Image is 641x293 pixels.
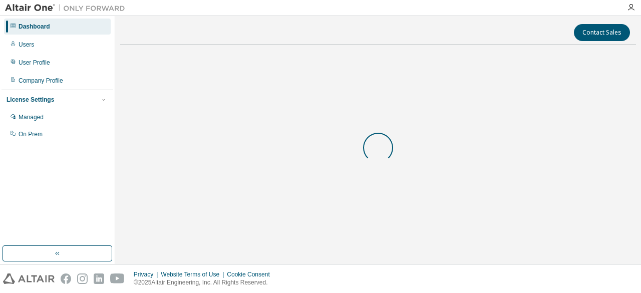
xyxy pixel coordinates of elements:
div: Company Profile [19,77,63,85]
img: linkedin.svg [94,273,104,284]
img: altair_logo.svg [3,273,55,284]
div: Dashboard [19,23,50,31]
button: Contact Sales [574,24,630,41]
img: Altair One [5,3,130,13]
div: Privacy [134,270,161,278]
img: youtube.svg [110,273,125,284]
div: On Prem [19,130,43,138]
img: instagram.svg [77,273,88,284]
div: Cookie Consent [227,270,275,278]
img: facebook.svg [61,273,71,284]
div: Managed [19,113,44,121]
div: Users [19,41,34,49]
div: User Profile [19,59,50,67]
p: © 2025 Altair Engineering, Inc. All Rights Reserved. [134,278,276,287]
div: Website Terms of Use [161,270,227,278]
div: License Settings [7,96,54,104]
